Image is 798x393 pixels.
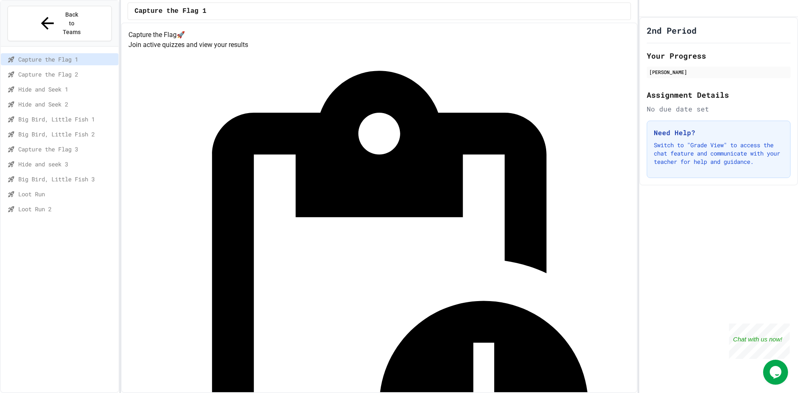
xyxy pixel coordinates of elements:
[18,190,115,198] span: Loot Run
[647,25,697,36] h1: 2nd Period
[647,104,791,114] div: No due date set
[18,85,115,94] span: Hide and Seek 1
[128,40,630,50] p: Join active quizzes and view your results
[649,68,788,76] div: [PERSON_NAME]
[654,141,783,166] p: Switch to "Grade View" to access the chat feature and communicate with your teacher for help and ...
[62,10,81,37] span: Back to Teams
[18,175,115,183] span: Big Bird, Little Fish 3
[135,6,207,16] span: Capture the Flag 1
[647,89,791,101] h2: Assignment Details
[18,130,115,138] span: Big Bird, Little Fish 2
[647,50,791,62] h2: Your Progress
[18,160,115,168] span: Hide and seek 3
[18,70,115,79] span: Capture the Flag 2
[18,205,115,213] span: Loot Run 2
[654,128,783,138] h3: Need Help?
[18,100,115,109] span: Hide and Seek 2
[128,30,630,40] h4: Capture the Flag 🚀
[763,360,790,385] iframe: chat widget
[18,115,115,124] span: Big Bird, Little Fish 1
[7,6,112,41] button: Back to Teams
[18,55,115,64] span: Capture the Flag 1
[18,145,115,153] span: Capture the Flag 3
[729,324,790,359] iframe: chat widget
